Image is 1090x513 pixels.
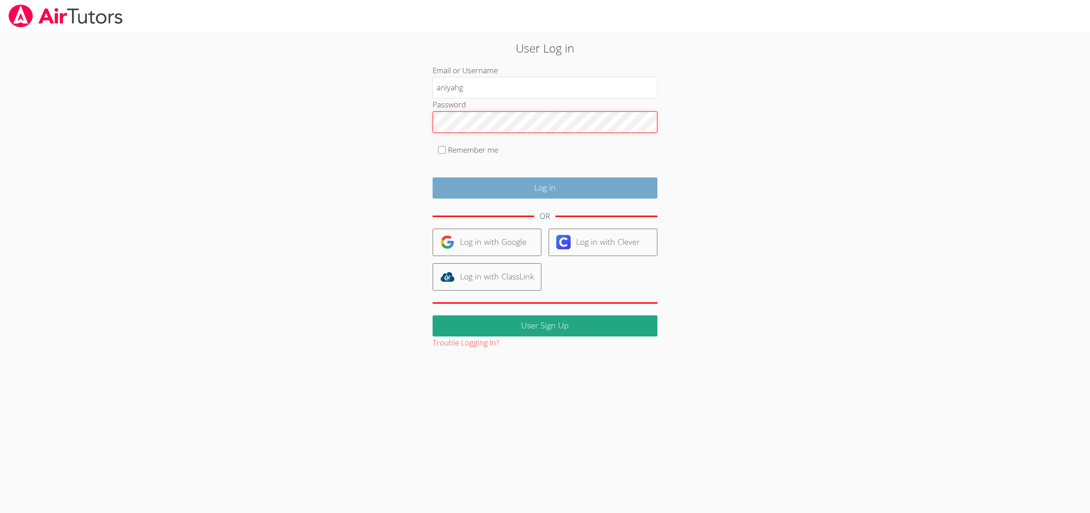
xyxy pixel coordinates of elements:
label: Password [433,99,466,110]
img: google-logo-50288ca7cdecda66e5e0955fdab243c47b7ad437acaf1139b6f446037453330a.svg [440,235,455,249]
a: Log in with Clever [549,229,657,256]
h2: User Log in [251,40,840,57]
button: Trouble Logging In? [433,336,499,349]
label: Remember me [448,145,498,155]
img: classlink-logo-d6bb404cc1216ec64c9a2012d9dc4662098be43eaf13dc465df04b49fa7ab582.svg [440,270,455,284]
label: Email or Username [433,65,498,75]
img: airtutors_banner-c4298cdbf04f3fff15de1276eac7730deb9818008684d7c2e4769d2f7ddbe033.png [8,4,124,27]
div: OR [540,210,550,223]
input: Log in [433,177,657,199]
a: User Sign Up [433,315,657,336]
a: Log in with Google [433,229,541,256]
a: Log in with ClassLink [433,263,541,291]
img: clever-logo-6eab21bc6e7a338710f1a6ff85c0baf02591cd810cc4098c63d3a4b26e2feb20.svg [556,235,571,249]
